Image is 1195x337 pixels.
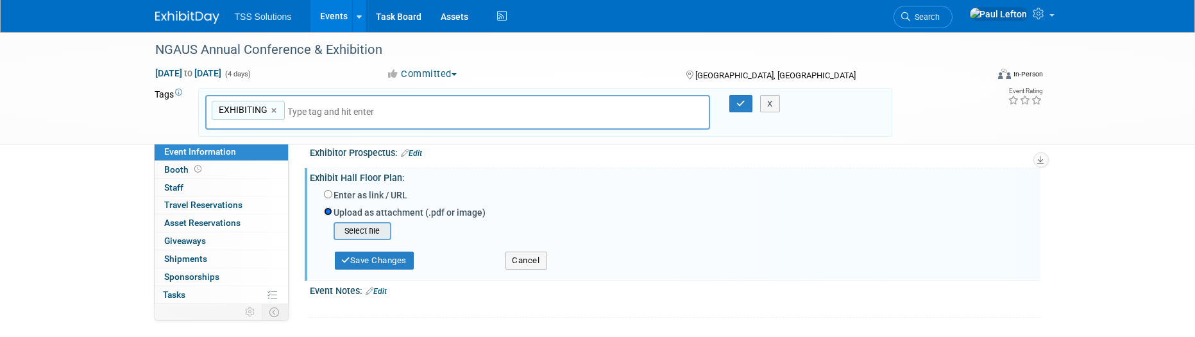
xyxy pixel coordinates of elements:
a: Giveaways [155,232,288,250]
span: Shipments [165,254,208,264]
a: Staff [155,179,288,196]
button: X [760,95,780,113]
a: Travel Reservations [155,196,288,214]
a: Search [894,6,953,28]
td: Tags [155,88,187,137]
span: Staff [165,182,184,193]
td: Toggle Event Tabs [262,304,288,320]
span: [DATE] [DATE] [155,67,223,79]
span: Event Information [165,146,237,157]
div: In-Person [1013,69,1043,79]
button: Cancel [505,252,547,270]
span: Sponsorships [165,272,220,282]
a: Sponsorships [155,268,288,286]
div: NGAUS Annual Conference & Exhibition [151,39,968,62]
div: Exhibit Hall Floor Plan: [310,168,1040,184]
button: Save Changes [335,252,414,270]
span: [GEOGRAPHIC_DATA], [GEOGRAPHIC_DATA] [695,71,856,80]
span: Travel Reservations [165,200,243,210]
a: × [271,103,280,118]
img: Paul Lefton [969,7,1028,21]
a: Event Information [155,143,288,160]
a: Booth [155,161,288,178]
span: Booth [165,164,205,175]
a: Asset Reservations [155,214,288,232]
span: Booth not reserved yet [192,164,205,174]
label: Enter as link / URL [334,189,408,202]
span: Giveaways [165,236,207,246]
input: Type tag and hit enter [288,105,468,118]
div: Exhibitor Prospectus: [310,143,1040,160]
span: to [183,68,195,78]
img: Format-Inperson.png [998,69,1011,79]
span: TSS Solutions [235,12,292,22]
a: Edit [366,287,387,296]
span: (4 days) [225,70,251,78]
a: Tasks [155,286,288,304]
img: ExhibitDay [155,11,219,24]
label: Upload as attachment (.pdf or image) [334,206,486,219]
div: Event Rating [1008,88,1042,94]
a: Edit [402,149,423,158]
span: EXHIBITING [217,103,268,116]
td: Personalize Event Tab Strip [240,304,262,320]
div: Event Format [911,67,1044,86]
a: Shipments [155,250,288,268]
span: Asset Reservations [165,218,241,228]
span: Search [911,12,940,22]
div: Event Notes: [310,281,1040,298]
span: Tasks [164,289,186,300]
button: Committed [382,67,462,81]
